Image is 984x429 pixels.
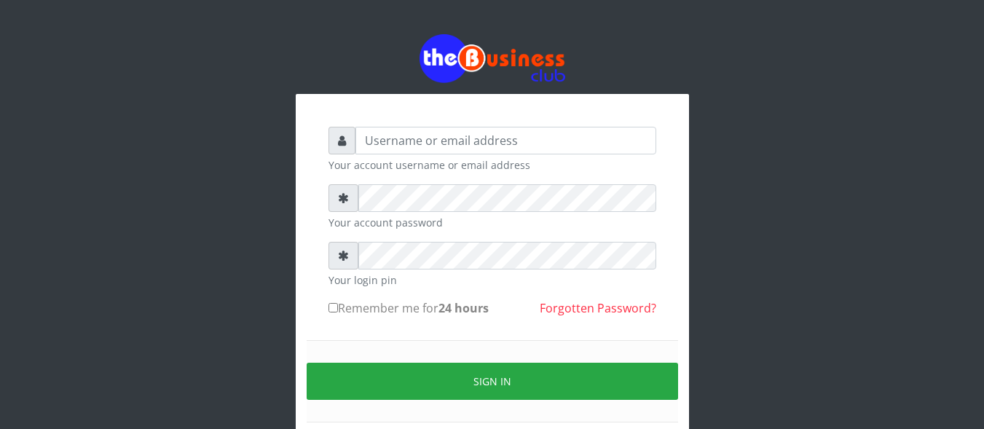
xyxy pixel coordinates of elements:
[328,299,489,317] label: Remember me for
[328,303,338,312] input: Remember me for24 hours
[328,215,656,230] small: Your account password
[438,300,489,316] b: 24 hours
[540,300,656,316] a: Forgotten Password?
[355,127,656,154] input: Username or email address
[307,363,678,400] button: Sign in
[328,157,656,173] small: Your account username or email address
[328,272,656,288] small: Your login pin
